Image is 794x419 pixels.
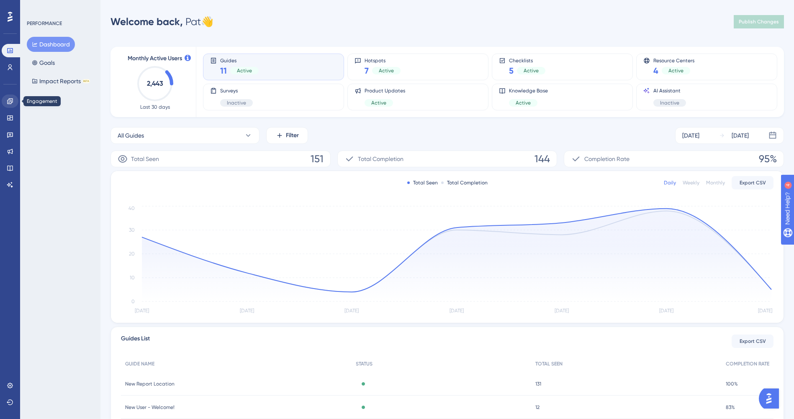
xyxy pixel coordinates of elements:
span: AI Assistant [653,87,686,94]
button: Export CSV [732,176,773,189]
div: BETA [82,79,90,83]
text: 2,443 [147,79,163,87]
button: Filter [266,127,308,144]
span: Inactive [660,100,679,106]
span: Guides List [121,334,150,349]
tspan: [DATE] [344,308,359,314]
span: All Guides [118,130,144,141]
span: Surveys [220,87,253,94]
div: PERFORMANCE [27,20,62,27]
div: Monthly [706,179,725,186]
span: Last 30 days [140,104,170,110]
tspan: 0 [131,299,135,304]
span: Checklists [509,57,545,63]
span: Total Completion [358,154,403,164]
tspan: 30 [129,227,135,233]
span: 100% [726,381,738,387]
button: Export CSV [732,335,773,348]
tspan: [DATE] [758,308,772,314]
span: Inactive [227,100,246,106]
span: 4 [653,65,658,77]
tspan: [DATE] [555,308,569,314]
span: Hotspots [365,57,401,63]
span: Guides [220,57,259,63]
span: 131 [535,381,541,387]
span: Active [371,100,386,106]
div: [DATE] [682,130,699,141]
tspan: 40 [128,205,135,211]
div: Total Completion [441,179,488,186]
tspan: 10 [130,275,135,281]
span: 83% [726,404,735,411]
span: Active [668,67,684,74]
button: Dashboard [27,37,75,52]
span: 5 [509,65,514,77]
span: Active [516,100,531,106]
span: Product Updates [365,87,405,94]
div: [DATE] [732,130,749,141]
span: 12 [535,404,540,411]
div: Daily [664,179,676,186]
button: All Guides [110,127,260,144]
span: Monthly Active Users [128,54,182,64]
span: COMPLETION RATE [726,360,769,367]
span: 7 [365,65,369,77]
tspan: [DATE] [659,308,673,314]
tspan: 20 [129,251,135,257]
div: Pat 👋 [110,15,213,28]
span: 95% [759,152,777,166]
span: Welcome back, [110,15,183,28]
div: 4 [58,4,61,11]
iframe: UserGuiding AI Assistant Launcher [759,386,784,411]
span: STATUS [356,360,373,367]
button: Publish Changes [734,15,784,28]
span: GUIDE NAME [125,360,154,367]
span: TOTAL SEEN [535,360,563,367]
span: Export CSV [740,338,766,345]
button: Goals [27,55,60,70]
span: New User - Welcome! [125,404,175,411]
span: Total Seen [131,154,159,164]
div: Weekly [683,179,699,186]
span: Knowledge Base [509,87,548,94]
span: 11 [220,65,227,77]
span: Active [524,67,539,74]
span: Active [379,67,394,74]
span: Completion Rate [584,154,630,164]
div: Total Seen [407,179,438,186]
button: Impact ReportsBETA [27,74,95,89]
span: Publish Changes [739,18,779,25]
span: Need Help? [20,2,52,12]
tspan: [DATE] [240,308,254,314]
span: Resource Centers [653,57,694,63]
tspan: [DATE] [450,308,464,314]
span: Export CSV [740,179,766,186]
span: Active [237,67,252,74]
span: Filter [286,130,299,141]
span: 144 [534,152,550,166]
tspan: [DATE] [135,308,149,314]
span: 151 [311,152,324,166]
span: New Report Location [125,381,175,387]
